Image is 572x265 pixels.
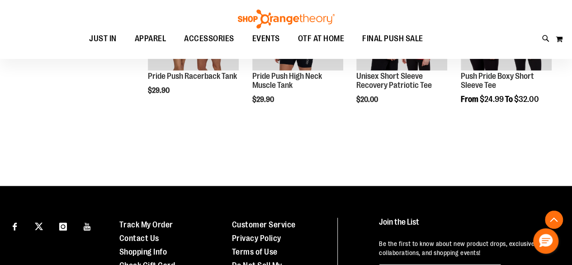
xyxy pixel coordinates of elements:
[119,220,173,229] a: Track My Order
[55,218,71,234] a: Visit our Instagram page
[252,72,322,90] a: Pride Push High Neck Muscle Tank
[243,29,289,49] a: EVENTS
[298,29,345,49] span: OTF AT HOME
[31,218,47,234] a: Visit our X page
[514,95,539,104] span: $32.00
[252,96,275,104] span: $29.90
[148,72,237,81] a: Pride Push Racerback Tank
[80,29,126,49] a: JUST IN
[356,96,379,104] span: $20.00
[7,218,23,234] a: Visit our Facebook page
[252,29,280,49] span: EVENTS
[119,247,167,256] a: Shopping Info
[184,29,234,49] span: ACCESSORIES
[362,29,423,49] span: FINAL PUSH SALE
[232,247,278,256] a: Terms of Use
[289,29,354,49] a: OTF AT HOME
[232,220,296,229] a: Customer Service
[35,222,43,231] img: Twitter
[353,29,432,49] a: FINAL PUSH SALE
[126,29,175,49] a: APPAREL
[379,218,556,235] h4: Join the List
[461,72,534,90] a: Push Pride Boxy Short Sleeve Tee
[89,29,117,49] span: JUST IN
[119,234,159,243] a: Contact Us
[461,95,478,104] span: From
[135,29,166,49] span: APPAREL
[175,29,243,49] a: ACCESSORIES
[80,218,95,234] a: Visit our Youtube page
[356,72,432,90] a: Unisex Short Sleeve Recovery Patriotic Tee
[533,228,558,254] button: Hello, have a question? Let’s chat.
[236,10,336,29] img: Shop Orangetheory
[545,211,563,229] button: Back To Top
[148,87,171,95] span: $29.90
[379,239,556,257] p: Be the first to know about new product drops, exclusive collaborations, and shopping events!
[505,95,513,104] span: To
[480,95,504,104] span: $24.99
[232,234,281,243] a: Privacy Policy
